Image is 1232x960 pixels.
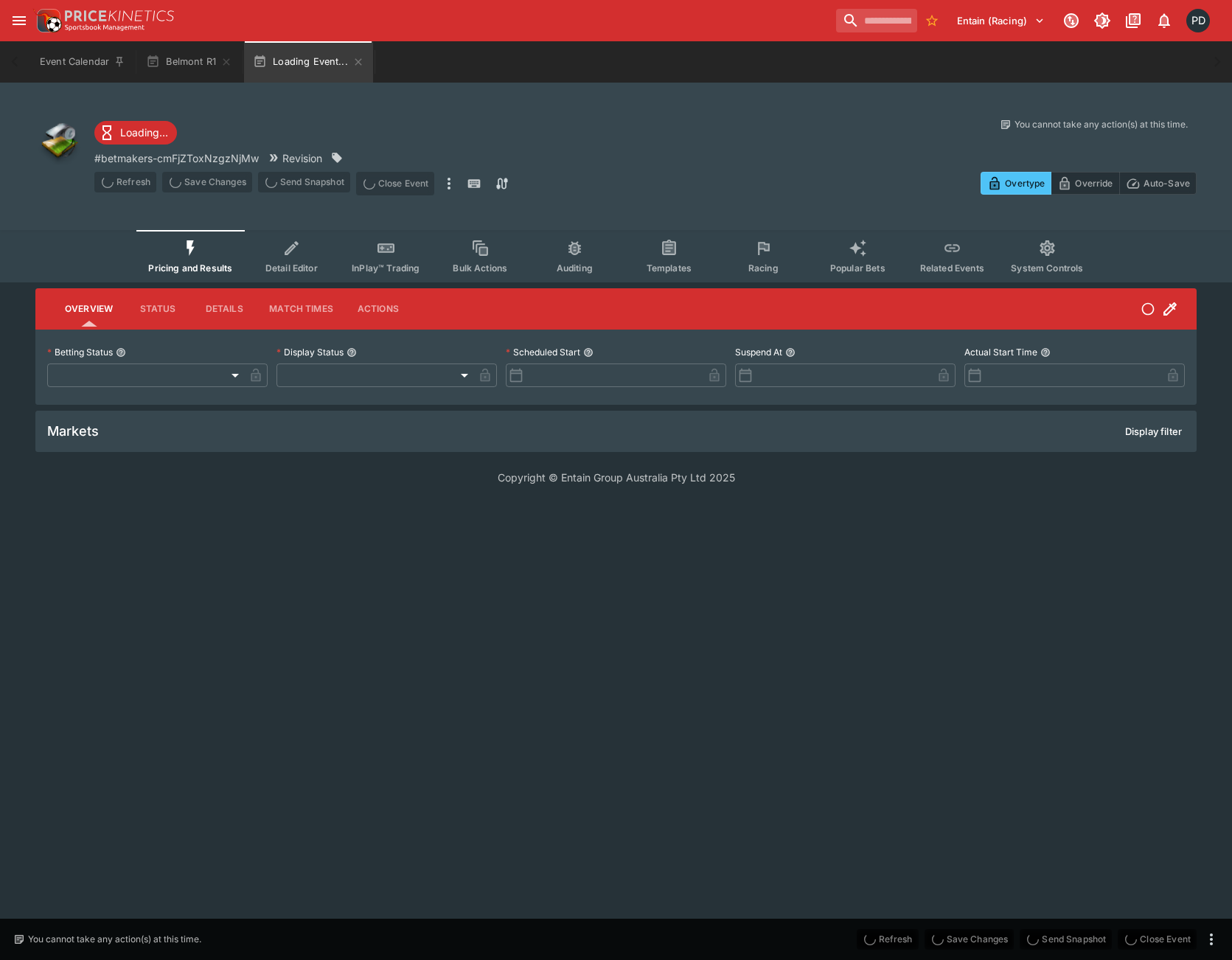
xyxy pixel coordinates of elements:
button: Actions [345,291,411,327]
button: Loading Event... [244,41,373,83]
button: Override [1051,172,1119,195]
button: Display Status [347,347,357,358]
img: PriceKinetics [65,10,174,21]
button: Select Tenant [948,9,1054,32]
button: Overview [53,291,125,327]
button: Belmont R1 [137,41,241,83]
span: Templates [647,262,692,274]
span: Popular Bets [830,262,885,274]
span: InPlay™ Trading [352,262,420,274]
button: open drawer [6,7,32,34]
button: Match Times [257,291,345,327]
button: Status [125,291,191,327]
button: more [440,172,458,195]
button: more [1203,931,1220,948]
p: Copy To Clipboard [94,150,259,166]
p: Suspend At [735,346,782,358]
button: Suspend At [785,347,796,358]
p: Revision [282,150,322,166]
img: PriceKinetics Logo [32,6,62,35]
button: Overtype [981,172,1051,195]
p: Actual Start Time [964,346,1037,358]
span: Racing [748,262,779,274]
button: Documentation [1120,7,1146,34]
img: Sportsbook Management [65,24,145,31]
div: Start From [981,172,1197,195]
p: Auto-Save [1144,175,1190,191]
div: Event type filters [136,230,1095,282]
button: Betting Status [116,347,126,358]
p: Display Status [276,346,344,358]
input: search [836,9,917,32]
img: other.png [35,118,83,165]
div: Paul Dicioccio [1186,9,1210,32]
p: You cannot take any action(s) at this time. [1015,118,1188,131]
span: Related Events [920,262,984,274]
span: Pricing and Results [148,262,232,274]
p: Overtype [1005,175,1045,191]
h5: Markets [47,422,99,439]
p: Override [1075,175,1113,191]
button: Paul Dicioccio [1182,4,1214,37]
span: Bulk Actions [453,262,507,274]
span: Auditing [557,262,593,274]
button: Scheduled Start [583,347,594,358]
button: Connected to PK [1058,7,1085,34]
button: Toggle light/dark mode [1089,7,1116,34]
button: Notifications [1151,7,1177,34]
button: Details [191,291,257,327]
p: You cannot take any action(s) at this time. [28,933,201,946]
button: Actual Start Time [1040,347,1051,358]
button: Display filter [1116,420,1191,443]
span: System Controls [1011,262,1083,274]
button: Auto-Save [1119,172,1197,195]
p: Scheduled Start [506,346,580,358]
button: Event Calendar [31,41,134,83]
p: Loading... [120,125,168,140]
button: No Bookmarks [920,9,944,32]
span: Detail Editor [265,262,318,274]
p: Betting Status [47,346,113,358]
